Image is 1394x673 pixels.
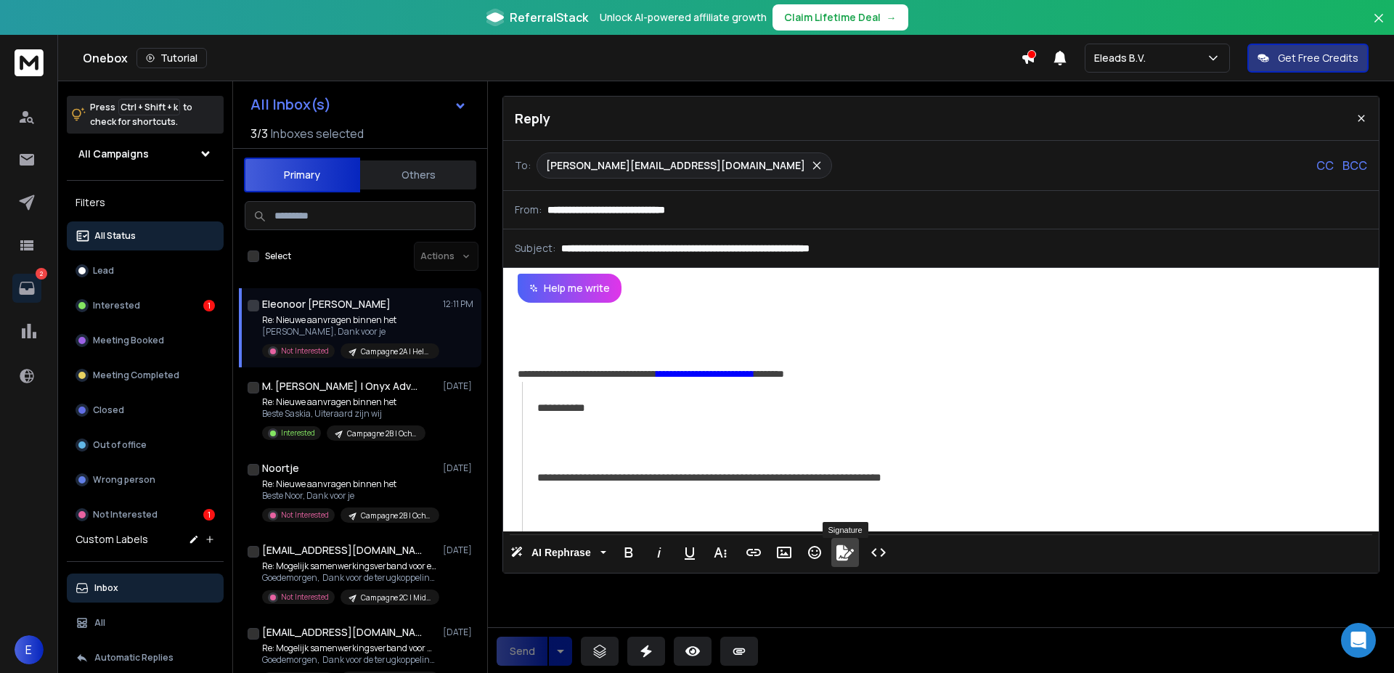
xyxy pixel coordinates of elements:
[508,538,609,567] button: AI Rephrase
[262,326,436,338] p: [PERSON_NAME], Dank voor je
[347,428,417,439] p: Campagne 2B | Ochtend: Huurrecht [GEOGRAPHIC_DATA], [GEOGRAPHIC_DATA], [GEOGRAPHIC_DATA] en [GEOG...
[93,370,179,381] p: Meeting Completed
[515,108,550,129] p: Reply
[94,230,136,242] p: All Status
[262,543,422,558] h1: [EMAIL_ADDRESS][DOMAIN_NAME]
[262,314,436,326] p: Re: Nieuwe aanvragen binnen het
[15,635,44,664] button: E
[67,326,224,355] button: Meeting Booked
[262,478,436,490] p: Re: Nieuwe aanvragen binnen het
[262,654,436,666] p: Goedemorgen, Dank voor de terugkoppeling. Als je
[281,346,329,356] p: Not Interested
[262,396,425,408] p: Re: Nieuwe aanvragen binnen het
[600,10,767,25] p: Unlock AI-powered affiliate growth
[515,203,542,217] p: From:
[244,158,360,192] button: Primary
[67,608,224,637] button: All
[281,428,315,439] p: Interested
[1094,51,1152,65] p: Eleads B.V.
[1247,44,1369,73] button: Get Free Credits
[361,510,431,521] p: Campagne 2B | Ochtend: Huurrecht [GEOGRAPHIC_DATA], [GEOGRAPHIC_DATA], [GEOGRAPHIC_DATA] en [GEOG...
[443,627,476,638] p: [DATE]
[443,544,476,556] p: [DATE]
[360,159,476,191] button: Others
[67,291,224,320] button: Interested1
[443,380,476,392] p: [DATE]
[94,652,174,664] p: Automatic Replies
[361,592,431,603] p: Campagne 2C | Middag: Erfrecht Hele Land
[12,274,41,303] a: 2
[67,574,224,603] button: Inbox
[250,125,268,142] span: 3 / 3
[645,538,673,567] button: Italic (Ctrl+I)
[529,547,594,559] span: AI Rephrase
[361,346,431,357] p: Campagne 2A | Hele Dag: [GEOGRAPHIC_DATA], [GEOGRAPHIC_DATA], [GEOGRAPHIC_DATA] en Flevolandgedur...
[67,643,224,672] button: Automatic Replies
[706,538,734,567] button: More Text
[67,221,224,250] button: All Status
[865,538,892,567] button: Code View
[262,643,436,654] p: Re: Mogelijk samenwerkingsverband voor huurrechtzaken
[281,592,329,603] p: Not Interested
[203,509,215,521] div: 1
[83,48,1021,68] div: Onebox
[94,582,118,594] p: Inbox
[1342,157,1367,174] p: BCC
[1278,51,1358,65] p: Get Free Credits
[67,139,224,168] button: All Campaigns
[67,256,224,285] button: Lead
[886,10,897,25] span: →
[239,90,478,119] button: All Inbox(s)
[76,532,148,547] h3: Custom Labels
[262,490,436,502] p: Beste Noor, Dank voor je
[93,335,164,346] p: Meeting Booked
[740,538,767,567] button: Insert Link (Ctrl+K)
[36,268,47,280] p: 2
[67,361,224,390] button: Meeting Completed
[93,509,158,521] p: Not Interested
[615,538,643,567] button: Bold (Ctrl+B)
[67,500,224,529] button: Not Interested1
[262,379,422,393] h1: M. [PERSON_NAME] | Onyx Advocaten
[67,396,224,425] button: Closed
[262,461,299,476] h1: Noortje
[262,408,425,420] p: Beste Saskia, Uiteraard zijn wij
[90,100,192,129] p: Press to check for shortcuts.
[136,48,207,68] button: Tutorial
[118,99,180,115] span: Ctrl + Shift + k
[262,572,436,584] p: Goedemorgen, Dank voor de terugkoppeling. Fijn weekend. Met
[773,4,908,30] button: Claim Lifetime Deal→
[265,250,291,262] label: Select
[443,298,476,310] p: 12:11 PM
[515,241,555,256] p: Subject:
[515,158,531,173] p: To:
[518,274,621,303] button: Help me write
[250,97,331,112] h1: All Inbox(s)
[262,625,422,640] h1: [EMAIL_ADDRESS][DOMAIN_NAME]
[676,538,704,567] button: Underline (Ctrl+U)
[443,462,476,474] p: [DATE]
[94,617,105,629] p: All
[281,510,329,521] p: Not Interested
[271,125,364,142] h3: Inboxes selected
[1369,9,1388,44] button: Close banner
[93,404,124,416] p: Closed
[510,9,588,26] span: ReferralStack
[93,300,140,311] p: Interested
[1316,157,1334,174] p: CC
[262,560,436,572] p: Re: Mogelijk samenwerkingsverband voor erfrecht
[67,465,224,494] button: Wrong person
[93,265,114,277] p: Lead
[78,147,149,161] h1: All Campaigns
[546,158,805,173] p: [PERSON_NAME][EMAIL_ADDRESS][DOMAIN_NAME]
[203,300,215,311] div: 1
[93,474,155,486] p: Wrong person
[823,522,868,538] div: Signature
[67,192,224,213] h3: Filters
[93,439,147,451] p: Out of office
[262,297,391,311] h1: Eleonoor [PERSON_NAME]
[67,431,224,460] button: Out of office
[1341,623,1376,658] div: Open Intercom Messenger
